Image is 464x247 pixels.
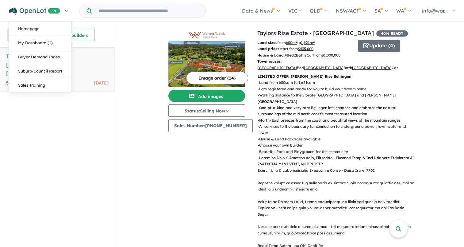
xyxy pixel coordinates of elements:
u: 2 [305,53,307,57]
p: LIMITED OFFER: [PERSON_NAME] Rise Bellingen [258,73,411,80]
div: 59 Enquir ies [6,80,60,87]
b: Land prices [257,46,279,51]
a: Taylors Rise Estate - Bellingen LogoTaylors Rise Estate - Bellingen [168,29,245,87]
span: 40 % READY [376,30,408,37]
a: Taylors Rise Estate - [GEOGRAPHIC_DATA] [257,29,374,37]
u: [GEOGRAPHIC_DATA] [257,65,297,70]
sup: 2 [313,40,315,43]
u: $ 435,000 [298,46,313,51]
p: - Beautiful Park and Playground for the community [258,149,416,155]
p: - North/East breezes from the coast and beautiful views of the mountain ranges [258,117,416,123]
p: start from [257,46,353,52]
button: Add images [168,90,245,102]
p: - One-of-a-kind and very rare Bellingen lots enhance and embrace the natural surroundings of the ... [258,105,416,117]
a: Sales Training [9,78,71,92]
p: - All services to the boundary for connection to underground power, town water and sewer [258,123,416,136]
a: Buyer Demand Index [9,50,71,64]
button: Status:Selling Now [168,104,245,117]
sup: 2 [296,40,297,43]
u: 600 m [286,40,297,45]
button: Sales Number:[PHONE_NUMBER] [168,119,253,132]
b: Land sizes [257,40,277,45]
img: Openlot PRO Logo White [9,7,60,15]
img: Taylors Rise Estate - Bellingen Logo [171,31,243,39]
span: [DATE] [94,80,109,86]
u: [GEOGRAPHIC_DATA] [304,65,343,70]
span: to [297,40,315,45]
p: - Choose your own builder [258,142,416,148]
span: info@war... [422,8,448,14]
input: Try estate name, suburb, builder or developer [93,4,204,18]
p: Bed Bath Car from [257,52,353,58]
p: - House & Land Packages available [258,136,416,142]
u: 2 [294,53,296,57]
b: Townhouses: [257,59,282,64]
img: Taylors Rise Estate - Bellingen [168,41,245,87]
p: from [257,40,353,46]
a: My Dashboard (1) [9,36,71,50]
p: - Walking distance to the vibrate [GEOGRAPHIC_DATA] and [PERSON_NAME][GEOGRAPHIC_DATA] [258,92,416,105]
p: - Land from 600sqm to 1,621sqm [258,80,416,86]
b: House & Land: [257,53,285,57]
a: Suburb/Council Report [9,64,71,78]
button: Update (4) [358,40,400,52]
button: Image order (14) [186,72,248,84]
u: 4 [285,53,287,57]
u: $ 1,000,000 [322,53,340,57]
u: 1,621 m [301,40,315,45]
u: [GEOGRAPHIC_DATA] [352,65,392,70]
p: Bed Bath Car [257,58,353,71]
h5: Taylors Rise Estate - [GEOGRAPHIC_DATA] , [GEOGRAPHIC_DATA] [6,52,109,77]
a: Homepage [9,22,71,36]
p: - Lots registered and ready for you to build your dream home [258,86,416,92]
